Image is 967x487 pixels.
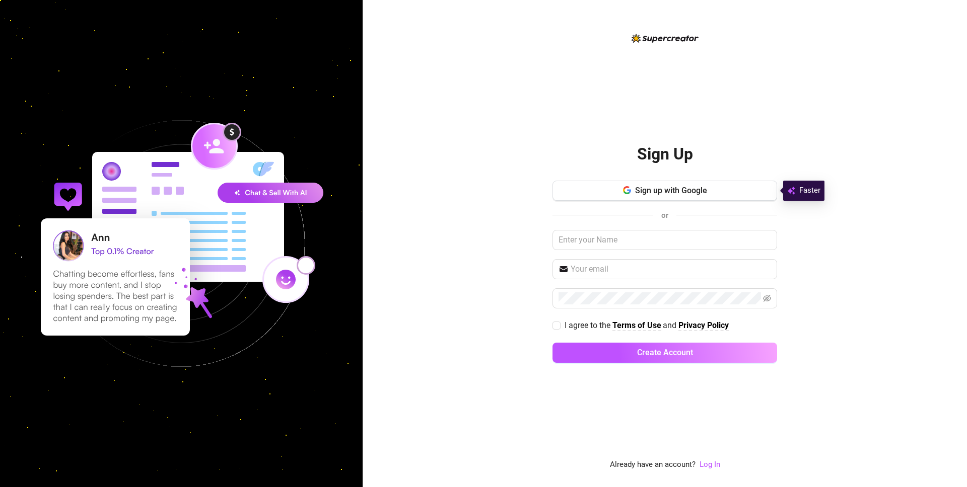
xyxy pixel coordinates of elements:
[799,185,820,197] span: Faster
[565,320,612,330] span: I agree to the
[661,211,668,220] span: or
[700,460,720,469] a: Log In
[678,320,729,330] strong: Privacy Policy
[787,185,795,197] img: svg%3e
[612,320,661,331] a: Terms of Use
[637,144,693,165] h2: Sign Up
[552,181,777,201] button: Sign up with Google
[678,320,729,331] a: Privacy Policy
[552,343,777,363] button: Create Account
[663,320,678,330] span: and
[571,263,771,275] input: Your email
[7,69,356,418] img: signup-background-D0MIrEPF.svg
[763,294,771,302] span: eye-invisible
[632,34,699,43] img: logo-BBDzfeDw.svg
[610,459,696,471] span: Already have an account?
[552,230,777,250] input: Enter your Name
[612,320,661,330] strong: Terms of Use
[635,186,707,195] span: Sign up with Google
[637,348,693,357] span: Create Account
[700,459,720,471] a: Log In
